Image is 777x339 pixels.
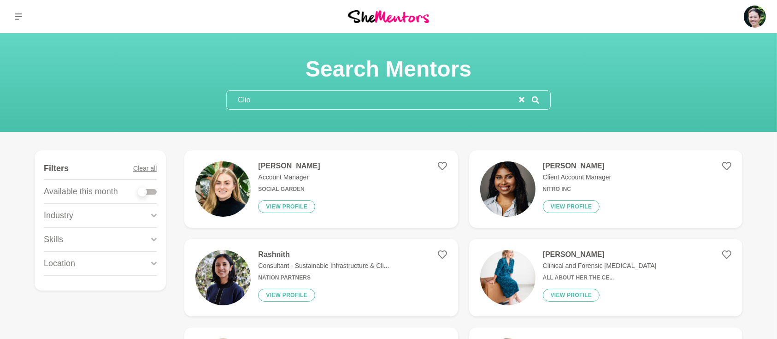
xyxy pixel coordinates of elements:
button: View profile [543,289,600,302]
p: Clinical and Forensic [MEDICAL_DATA] [543,261,657,271]
p: Account Manager [258,172,320,182]
p: Consultant - Sustainable Infrastructure & Cli... [258,261,389,271]
img: 79d22c42007bf53f1bf4a6b3cdc91515644eb265-1181x1181.png [195,161,251,217]
h4: [PERSON_NAME] [258,161,320,171]
p: Location [44,257,75,270]
a: [PERSON_NAME]Client Account ManagerNitro IncView profile [469,150,742,228]
button: View profile [543,200,600,213]
a: RashnithConsultant - Sustainable Infrastructure & Cli...Nation PartnersView profile [184,239,458,316]
h4: Rashnith [258,250,389,259]
input: Search mentors [227,91,519,109]
h4: [PERSON_NAME] [543,161,612,171]
p: Industry [44,209,73,222]
img: Roselynn Unson [744,6,766,28]
h6: All About Her The Ce... [543,274,657,281]
button: View profile [258,289,315,302]
img: 8d8dd07005649bc17060f370b8a977ce5169ad0b-1600x1600.jpg [195,250,251,305]
h4: Filters [44,163,69,174]
p: Client Account Manager [543,172,612,182]
button: View profile [258,200,315,213]
a: [PERSON_NAME]Account ManagerSocial GardenView profile [184,150,458,228]
img: 5dd82e796748bded7a2ba101e275388fb15739dc-2048x3074.jpg [480,250,536,305]
img: 69880d4605d9c2b83ee61feadbc9fb9a905d98f4-1666x2500.jpg [480,161,536,217]
h6: Nitro Inc [543,186,612,193]
button: Clear all [133,158,157,179]
h6: Social Garden [258,186,320,193]
img: She Mentors Logo [348,10,429,23]
h4: [PERSON_NAME] [543,250,657,259]
p: Skills [44,233,63,246]
p: Available this month [44,185,118,198]
a: [PERSON_NAME]Clinical and Forensic [MEDICAL_DATA]All About Her The Ce...View profile [469,239,742,316]
h6: Nation Partners [258,274,389,281]
h1: Search Mentors [226,55,551,83]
